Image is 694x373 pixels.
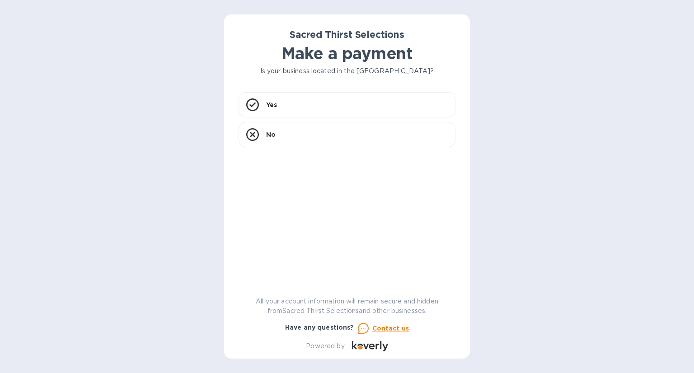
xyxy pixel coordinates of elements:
h1: Make a payment [239,44,455,63]
p: Is your business located in the [GEOGRAPHIC_DATA]? [239,66,455,76]
p: Yes [266,100,277,109]
p: Powered by [306,341,344,351]
b: Sacred Thirst Selections [290,29,404,40]
p: No [266,130,276,139]
p: All your account information will remain secure and hidden from Sacred Thirst Selections and othe... [239,297,455,316]
u: Contact us [372,325,409,332]
b: Have any questions? [285,324,354,331]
